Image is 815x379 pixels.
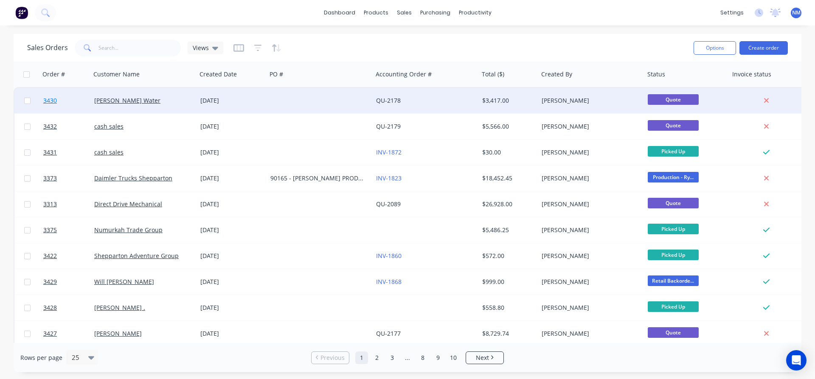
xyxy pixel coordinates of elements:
[401,351,414,364] a: Jump forward
[200,278,264,286] div: [DATE]
[542,200,636,208] div: [PERSON_NAME]
[355,351,368,364] a: Page 1 is your current page
[200,252,264,260] div: [DATE]
[792,9,801,17] span: NM
[200,148,264,157] div: [DATE]
[200,200,264,208] div: [DATE]
[43,278,57,286] span: 3429
[43,191,94,217] a: 3313
[694,41,736,55] button: Options
[94,226,163,234] a: Numurkah Trade Group
[739,41,788,55] button: Create order
[43,96,57,105] span: 3430
[94,96,160,104] a: [PERSON_NAME] Water
[94,148,124,156] a: cash sales
[43,252,57,260] span: 3422
[732,70,771,79] div: Invoice status
[312,354,349,362] a: Previous page
[93,70,140,79] div: Customer Name
[482,174,532,182] div: $18,452.45
[648,172,699,182] span: Production - Ry...
[94,122,124,130] a: cash sales
[320,354,345,362] span: Previous
[393,6,416,19] div: sales
[94,278,154,286] a: Will [PERSON_NAME]
[482,278,532,286] div: $999.00
[43,226,57,234] span: 3375
[371,351,383,364] a: Page 2
[15,6,28,19] img: Factory
[482,70,504,79] div: Total ($)
[200,226,264,234] div: [DATE]
[447,351,460,364] a: Page 10
[542,278,636,286] div: [PERSON_NAME]
[542,96,636,105] div: [PERSON_NAME]
[376,200,401,208] a: QU-2089
[43,122,57,131] span: 3432
[482,200,532,208] div: $26,928.00
[200,70,237,79] div: Created Date
[43,321,94,346] a: 3427
[43,217,94,243] a: 3375
[43,114,94,139] a: 3432
[386,351,399,364] a: Page 3
[43,295,94,320] a: 3428
[43,200,57,208] span: 3313
[376,70,432,79] div: Accounting Order #
[648,301,699,312] span: Picked Up
[648,224,699,234] span: Picked Up
[455,6,496,19] div: productivity
[648,120,699,131] span: Quote
[482,226,532,234] div: $5,486.25
[376,329,401,337] a: QU-2177
[43,243,94,269] a: 3422
[647,70,665,79] div: Status
[482,252,532,260] div: $572.00
[376,122,401,130] a: QU-2179
[542,174,636,182] div: [PERSON_NAME]
[98,39,181,56] input: Search...
[27,44,68,52] h1: Sales Orders
[320,6,360,19] a: dashboard
[376,174,402,182] a: INV-1823
[94,252,179,260] a: Shepparton Adventure Group
[43,329,57,338] span: 3427
[476,354,489,362] span: Next
[43,88,94,113] a: 3430
[43,148,57,157] span: 3431
[482,122,532,131] div: $5,566.00
[360,6,393,19] div: products
[786,350,807,371] div: Open Intercom Messenger
[416,6,455,19] div: purchasing
[94,174,172,182] a: Daimler Trucks Shepparton
[542,252,636,260] div: [PERSON_NAME]
[648,250,699,260] span: Picked Up
[648,146,699,157] span: Picked Up
[482,329,532,338] div: $8,729.74
[43,166,94,191] a: 3373
[94,329,142,337] a: [PERSON_NAME]
[270,174,365,182] div: 90165 - [PERSON_NAME] PRODUCTS
[648,327,699,338] span: Quote
[43,140,94,165] a: 3431
[43,303,57,312] span: 3428
[200,122,264,131] div: [DATE]
[376,148,402,156] a: INV-1872
[482,303,532,312] div: $558.80
[648,94,699,105] span: Quote
[94,303,145,312] a: [PERSON_NAME] .
[648,198,699,208] span: Quote
[193,43,209,52] span: Views
[432,351,444,364] a: Page 9
[541,70,572,79] div: Created By
[376,252,402,260] a: INV-1860
[200,96,264,105] div: [DATE]
[542,122,636,131] div: [PERSON_NAME]
[648,275,699,286] span: Retail Backorde...
[43,269,94,295] a: 3429
[270,70,283,79] div: PO #
[20,354,62,362] span: Rows per page
[200,329,264,338] div: [DATE]
[482,96,532,105] div: $3,417.00
[308,351,507,364] ul: Pagination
